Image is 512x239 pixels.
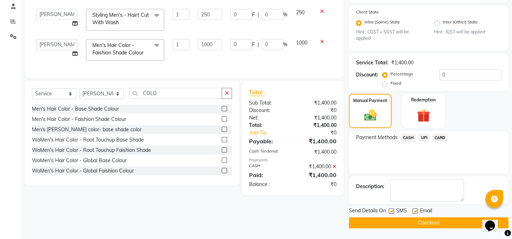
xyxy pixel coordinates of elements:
[482,211,505,232] iframe: chat widget
[356,183,384,190] div: Description:
[144,49,147,56] a: x
[443,19,478,27] label: Inter (Other) State
[249,157,336,163] div: Payments
[32,167,134,175] div: WoMen's Hair Color - Global Faishion Colour
[293,137,342,145] div: ₹1,400.00
[283,41,287,48] span: %
[349,207,386,216] span: Send Details On
[293,181,342,188] div: ₹0
[365,19,400,27] label: Intra (Same) State
[244,148,293,156] div: Cash Tendered:
[293,99,342,107] div: ₹1,400.00
[356,59,388,67] div: Service Total:
[434,29,501,35] small: Hint : IGST will be applied
[244,99,293,107] div: Sub Total:
[119,19,122,26] a: x
[432,134,448,142] span: CARD
[356,71,378,79] div: Discount:
[390,80,401,86] label: Fixed
[419,134,430,142] span: UPI
[293,148,342,156] div: ₹1,400.00
[32,147,151,154] div: WoMen's Hair Color - Root Touchup Faishion Shade
[32,157,127,164] div: WoMen's Hair Color - Global Base Colour
[293,171,342,179] div: ₹1,400.00
[293,122,342,129] div: ₹1,400.00
[244,129,301,137] a: Add Tip
[390,71,413,77] label: Percentage
[301,129,342,137] div: ₹0
[92,12,149,26] span: Styling Men's - Hairt Cut With Wash
[413,107,434,124] img: _gift.svg
[252,11,255,18] span: F
[411,97,436,103] label: Redemption
[353,97,387,104] label: Manual Payment
[258,41,259,48] span: |
[32,105,119,113] div: Men's Hair Color - Base Shade Colour
[293,114,342,122] div: ₹1,400.00
[32,136,144,144] div: WoMen's Hair Color - Root Touchup Base Shade
[244,163,293,170] div: CASH
[283,11,287,18] span: %
[244,137,293,145] div: Payable:
[396,207,407,216] span: SMS
[293,107,342,114] div: ₹0
[32,126,141,133] div: Men's [PERSON_NAME] color- base shade color
[349,217,508,228] button: Checkout
[249,89,265,96] span: Total
[356,134,398,141] span: Payment Methods
[244,107,293,114] div: Discount:
[296,9,304,16] span: 250
[258,11,259,18] span: |
[129,88,222,99] input: Search or Scan
[356,29,423,42] small: Hint : CGST + SGST will be applied
[296,39,307,46] span: 1000
[244,171,293,179] div: Paid:
[400,134,416,142] span: CASH
[32,116,126,123] div: Men's Hair Color - Faishion Shade Colour
[244,181,293,188] div: Balance :
[360,108,381,122] img: _cash.svg
[244,122,293,129] div: Total:
[252,41,255,48] span: F
[391,59,414,67] div: ₹1,400.00
[420,207,432,216] span: Email
[244,114,293,122] div: Net:
[293,163,342,170] div: ₹1,400.00
[356,9,379,15] label: Client State
[92,42,144,56] span: Men's Hair Color - Faishion Shade Colour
